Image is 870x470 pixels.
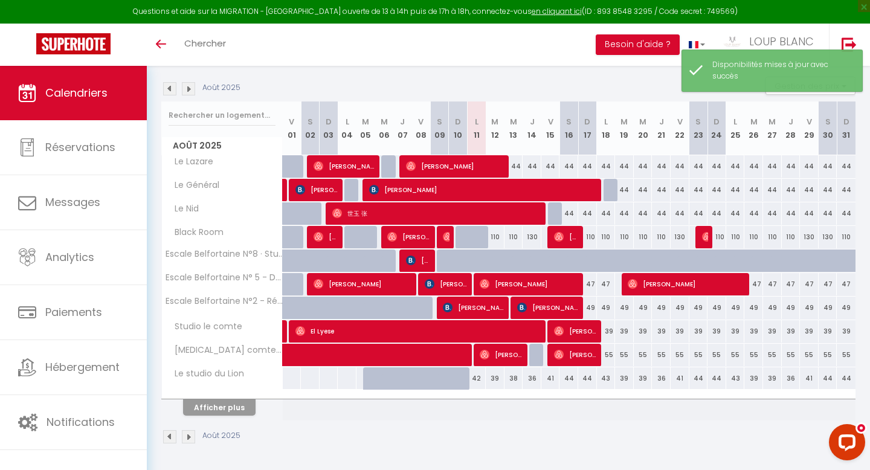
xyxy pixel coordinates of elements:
span: Escale Belfortaine N°2 - Résidence privée [164,297,285,306]
div: 110 [504,226,523,248]
div: 44 [707,155,726,178]
th: 23 [689,101,708,155]
div: 44 [819,155,837,178]
div: 55 [800,344,819,366]
th: 17 [578,101,597,155]
span: El Lyese [295,320,545,343]
th: 15 [541,101,560,155]
div: 110 [597,226,616,248]
span: [PERSON_NAME] [314,225,338,248]
div: 55 [744,344,763,366]
div: 44 [652,155,671,178]
span: [PERSON_NAME] [314,272,413,295]
div: 130 [819,226,837,248]
th: 03 [320,101,338,155]
div: 44 [744,179,763,201]
div: 39 [689,320,708,343]
div: 130 [671,226,689,248]
div: 47 [744,273,763,295]
abbr: L [346,116,349,127]
div: 39 [782,320,801,343]
div: 36 [652,367,671,390]
div: 55 [782,344,801,366]
span: Analytics [45,249,94,265]
abbr: J [659,116,664,127]
div: 44 [671,202,689,225]
span: Escale Belfortaine N°8 · Studio confortable proche gare [164,249,285,259]
span: Studio le comte [164,320,245,333]
abbr: V [418,116,424,127]
div: 44 [800,179,819,201]
abbr: L [475,116,478,127]
div: 130 [523,226,541,248]
abbr: S [825,116,831,127]
abbr: L [733,116,737,127]
span: [PERSON_NAME][GEOGRAPHIC_DATA] [517,296,579,319]
div: 55 [689,344,708,366]
div: 41 [671,367,689,390]
abbr: M [620,116,628,127]
th: 18 [597,101,616,155]
div: 44 [634,179,652,201]
div: 44 [837,179,855,201]
div: 49 [597,297,616,319]
th: 01 [283,101,301,155]
abbr: V [289,116,294,127]
div: 44 [726,179,745,201]
span: Calendriers [45,85,108,100]
img: ... [723,36,741,48]
abbr: J [530,116,535,127]
div: 49 [744,297,763,319]
abbr: M [768,116,776,127]
p: Août 2025 [202,82,240,94]
th: 13 [504,101,523,155]
abbr: D [326,116,332,127]
div: 39 [634,367,652,390]
div: 44 [819,202,837,225]
div: 39 [819,320,837,343]
div: 49 [615,297,634,319]
div: 44 [597,155,616,178]
div: 44 [707,179,726,201]
th: 08 [412,101,431,155]
div: 110 [763,226,782,248]
th: 06 [375,101,393,155]
th: 09 [430,101,449,155]
abbr: M [510,116,517,127]
th: 22 [671,101,689,155]
th: 07 [393,101,412,155]
span: [PERSON_NAME] [406,155,506,178]
div: 49 [763,297,782,319]
span: [DEMOGRAPHIC_DATA] [PERSON_NAME] [554,225,579,248]
div: 39 [726,320,745,343]
th: 26 [744,101,763,155]
th: 25 [726,101,745,155]
th: 20 [634,101,652,155]
div: 44 [634,155,652,178]
div: 110 [782,226,801,248]
div: 39 [615,320,634,343]
abbr: S [437,116,442,127]
div: 110 [652,226,671,248]
div: 44 [744,202,763,225]
div: 39 [800,320,819,343]
span: Chercher [184,37,226,50]
span: [PERSON_NAME] [314,155,376,178]
th: 28 [782,101,801,155]
th: 24 [707,101,726,155]
abbr: M [381,116,388,127]
div: 38 [504,367,523,390]
div: 49 [819,297,837,319]
div: 44 [615,155,634,178]
div: 47 [578,273,597,295]
div: 44 [634,202,652,225]
th: 04 [338,101,356,155]
div: 44 [707,367,726,390]
div: 44 [615,179,634,201]
abbr: D [714,116,720,127]
iframe: LiveChat chat widget [819,419,870,470]
div: 55 [615,344,634,366]
div: 39 [634,320,652,343]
